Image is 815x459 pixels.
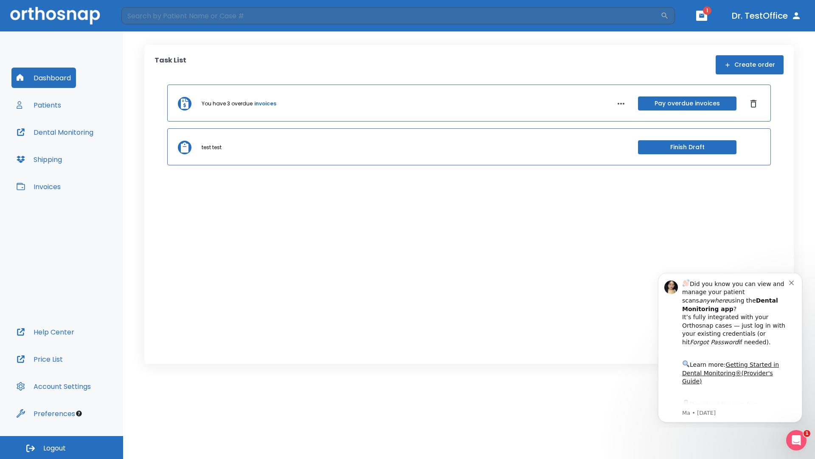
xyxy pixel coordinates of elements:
[638,140,736,154] button: Finish Draft
[43,444,66,453] span: Logout
[202,100,253,108] p: You have 3 overdue
[728,8,805,23] button: Dr. TestOffice
[703,6,711,15] span: 1
[37,133,144,177] div: Download the app: | ​ Let us know if you need help getting started!
[638,96,736,110] button: Pay overdue invoices
[37,144,144,152] p: Message from Ma, sent 5w ago
[11,376,96,397] button: Account Settings
[254,100,276,108] a: invoices
[10,7,100,24] img: Orthosnap
[11,122,98,142] button: Dental Monitoring
[121,7,660,24] input: Search by Patient Name or Case #
[11,68,76,88] button: Dashboard
[786,430,807,450] iframe: Intercom live chat
[11,176,66,197] button: Invoices
[11,349,68,369] button: Price List
[11,403,80,424] button: Preferences
[75,410,83,417] div: Tooltip anchor
[37,136,112,151] a: App Store
[11,95,66,115] button: Patients
[11,322,79,342] button: Help Center
[144,13,151,20] button: Dismiss notification
[645,265,815,428] iframe: Intercom notifications message
[804,430,810,437] span: 1
[11,149,67,170] button: Shipping
[155,55,186,74] p: Task List
[747,97,760,110] button: Dismiss
[716,55,784,74] button: Create order
[202,144,222,151] p: test test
